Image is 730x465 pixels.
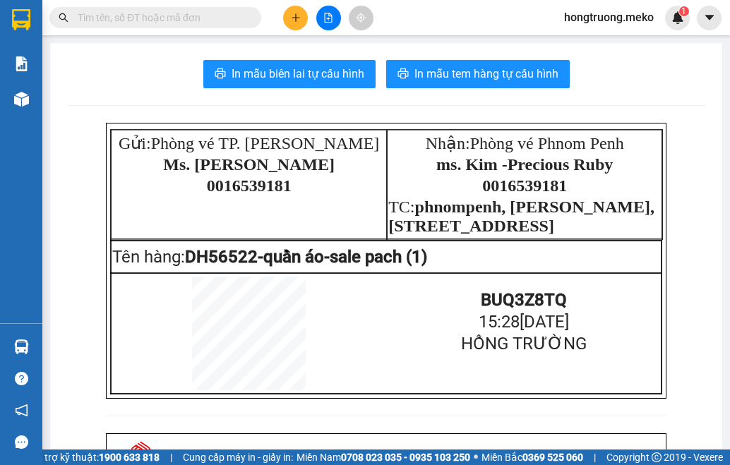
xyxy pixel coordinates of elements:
button: plus [283,6,308,30]
span: question-circle [15,372,28,385]
span: Phòng vé TP. [PERSON_NAME] [151,134,380,152]
span: Phòng vé TP. [PERSON_NAME] [9,11,144,49]
img: logo-vxr [12,9,30,30]
span: plus [291,13,301,23]
span: Nhận: [426,134,470,152]
img: icon-new-feature [671,11,684,24]
img: solution-icon [14,56,29,71]
span: Phòng vé Phnom Penh [470,134,624,152]
span: Ms. [PERSON_NAME] [163,155,335,174]
span: notification [15,404,28,417]
span: ms. Kim -Precious Ruby [436,155,613,174]
span: BUQ3Z8TQ [481,290,567,310]
span: 1 [681,6,686,16]
span: Ms. [PERSON_NAME] [6,52,147,89]
span: phnompenh, [PERSON_NAME], [STREET_ADDRESS] [388,198,654,235]
span: aim [356,13,366,23]
span: Gửi: [119,134,151,152]
span: 1) [412,247,427,267]
span: [DATE] [520,312,569,332]
button: file-add [316,6,341,30]
strong: 0369 525 060 [522,452,583,463]
button: caret-down [697,6,722,30]
span: DH56522-quần áo-sale pach ( [185,247,427,267]
span: 0016539181 [191,92,275,110]
span: ⚪️ [474,454,478,460]
strong: 0708 023 035 - 0935 103 250 [341,452,470,463]
img: warehouse-icon [14,92,29,107]
span: Cung cấp máy in - giấy in: [183,449,293,465]
span: caret-down [703,11,716,24]
span: | [170,449,172,465]
span: 15:28 [479,312,569,332]
span: 0016539181 [207,176,292,195]
span: Phòng vé Phnom Penh [197,11,313,49]
img: warehouse-icon [14,339,29,354]
span: search [59,13,68,23]
span: In mẫu tem hàng tự cấu hình [414,65,558,83]
span: printer [397,68,409,81]
span: | [594,449,596,465]
span: HỒNG TRƯỜNG [461,334,587,354]
span: Tên hàng: [112,247,427,267]
span: ms. Kim -Precious Ruby [167,52,299,89]
button: aim [349,6,373,30]
span: Miền Bắc [481,449,583,465]
sup: 1 [679,6,689,16]
span: Nhận: [152,11,197,30]
span: 0016539181 [35,92,119,110]
span: 0016539181 [482,176,567,195]
strong: 1900 633 818 [99,452,160,463]
button: printerIn mẫu tem hàng tự cấu hình [386,60,570,88]
span: printer [215,68,226,81]
button: printerIn mẫu biên lai tự cấu hình [203,60,376,88]
span: Miền Nam [297,449,470,465]
span: message [15,435,28,449]
span: copyright [652,452,662,462]
span: In mẫu biên lai tự cấu hình [232,65,364,83]
span: hongtruong.meko [553,8,665,26]
span: Gửi: [16,11,48,30]
span: Hỗ trợ kỹ thuật: [30,449,160,465]
span: TC: [388,198,654,235]
input: Tìm tên, số ĐT hoặc mã đơn [78,10,244,25]
span: file-add [323,13,333,23]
